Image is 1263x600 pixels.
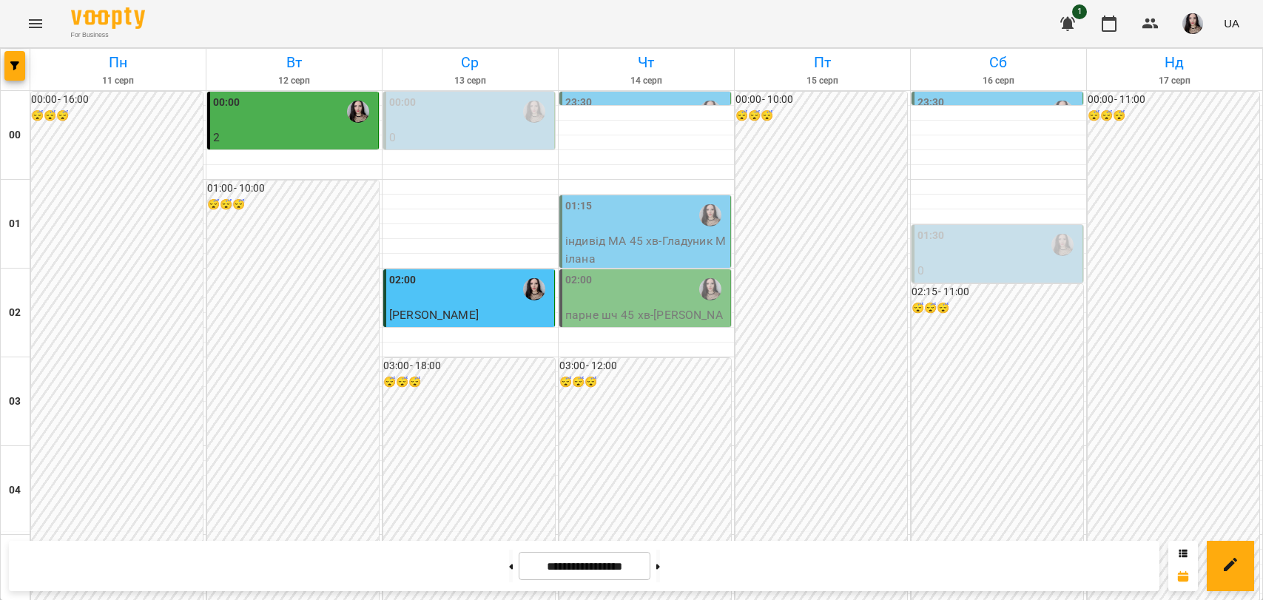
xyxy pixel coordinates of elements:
h6: 00 [9,127,21,144]
h6: 😴😴😴 [912,300,1083,317]
h6: Пт [737,51,908,74]
label: 01:30 [917,228,945,244]
h6: 00:00 - 10:00 [735,92,907,108]
h6: 00:00 - 11:00 [1088,92,1259,108]
label: 00:00 [389,95,417,111]
h6: 13 серп [385,74,556,88]
h6: Вт [209,51,380,74]
img: Габорак Галина [699,101,721,123]
p: індивід МА 45 хв - Гладуник Мілана [565,232,727,267]
h6: 16 серп [913,74,1084,88]
img: Габорак Галина [347,101,369,123]
h6: 11 серп [33,74,203,88]
h6: 😴😴😴 [383,374,555,391]
p: 2 [213,129,375,146]
img: Voopty Logo [71,7,145,29]
h6: 14 серп [561,74,732,88]
span: UA [1224,16,1239,31]
h6: 😴😴😴 [559,374,731,391]
h6: 02:15 - 11:00 [912,284,1083,300]
label: 23:30 [917,95,945,111]
p: парне шч 45 хв ([PERSON_NAME]) [213,146,375,181]
label: 23:30 [565,95,593,111]
h6: 😴😴😴 [207,197,379,213]
img: Габорак Галина [699,278,721,300]
h6: 😴😴😴 [31,108,203,124]
h6: 17 серп [1089,74,1260,88]
img: Габорак Галина [1051,234,1074,256]
img: Габорак Галина [523,278,545,300]
h6: 15 серп [737,74,908,88]
img: 23d2127efeede578f11da5c146792859.jpg [1182,13,1203,34]
span: 1 [1072,4,1087,19]
h6: 02 [9,305,21,321]
h6: Пн [33,51,203,74]
h6: Сб [913,51,1084,74]
button: Menu [18,6,53,41]
h6: 01:00 - 10:00 [207,181,379,197]
p: індивід шч 45 хв [389,324,551,342]
h6: 03:00 - 18:00 [383,358,555,374]
p: парне шч 45 хв - [PERSON_NAME] [565,306,727,341]
img: Габорак Галина [699,204,721,226]
h6: Нд [1089,51,1260,74]
label: 00:00 [213,95,240,111]
h6: 01 [9,216,21,232]
label: 02:00 [389,272,417,289]
h6: Чт [561,51,732,74]
p: 0 [389,129,551,146]
label: 01:15 [565,198,593,215]
span: For Business [71,30,145,40]
label: 02:00 [565,272,593,289]
h6: 03:00 - 12:00 [559,358,731,374]
img: Габорак Галина [523,101,545,123]
button: UA [1218,10,1245,37]
h6: 04 [9,482,21,499]
h6: Ср [385,51,556,74]
h6: 12 серп [209,74,380,88]
img: Габорак Галина [1051,101,1074,123]
h6: 03 [9,394,21,410]
span: [PERSON_NAME] [389,308,479,322]
p: індивід матем 45 хв ([PERSON_NAME]) [389,146,551,181]
h6: 😴😴😴 [735,108,907,124]
h6: 00:00 - 16:00 [31,92,203,108]
h6: 😴😴😴 [1088,108,1259,124]
p: індивід шч 45 хв ([PERSON_NAME]) [917,280,1080,314]
p: 0 [917,262,1080,280]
